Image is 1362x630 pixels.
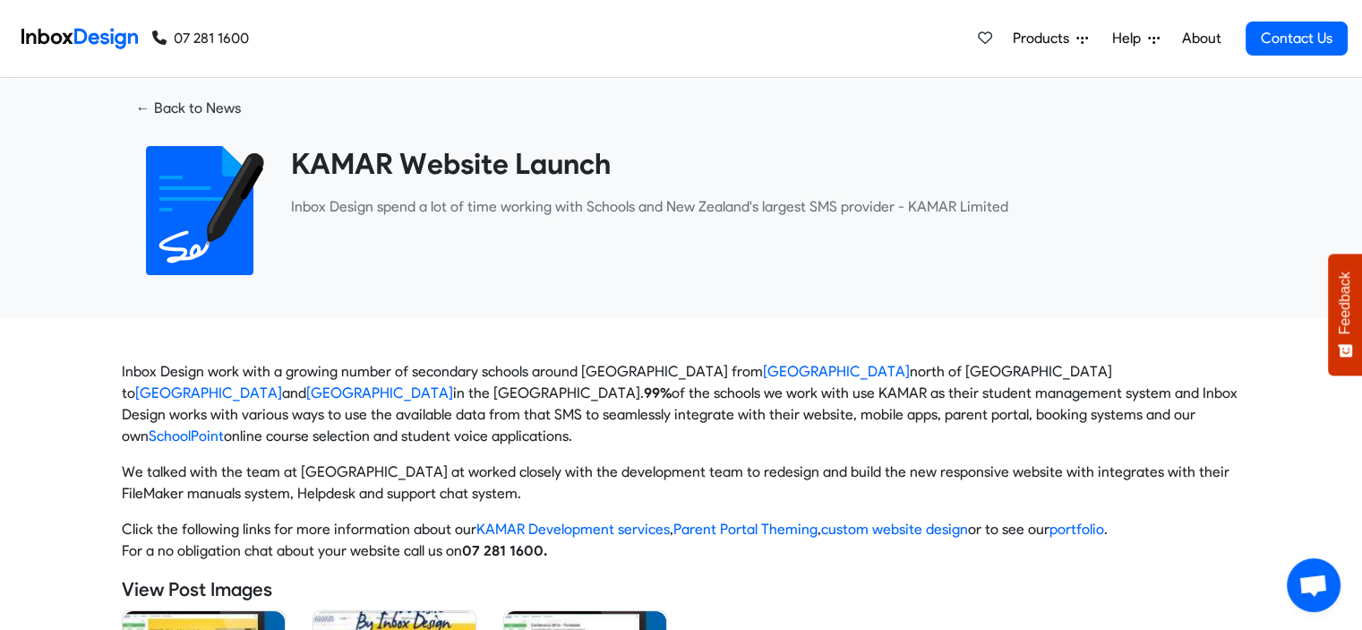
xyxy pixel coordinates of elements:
a: 07 281 1600 [152,28,249,49]
a: Help [1105,21,1167,56]
a: [GEOGRAPHIC_DATA] [135,384,282,401]
heading: KAMAR Website Launch [291,146,1228,182]
p: We talked with the team at [GEOGRAPHIC_DATA] at worked closely with the development team to redes... [122,462,1241,505]
a: KAMAR Development services [476,521,670,538]
strong: 07 281 1600. [462,542,547,559]
p: Click the following links for more information about our , , or to see our . For a no obligation ... [122,519,1241,562]
a: Parent Portal Theming [673,521,818,538]
button: Feedback - Show survey [1328,254,1362,375]
a: custom website design [821,521,968,538]
h5: View Post Images [122,576,1241,603]
a: About [1177,21,1226,56]
a: [GEOGRAPHIC_DATA] [306,384,453,401]
a: portfolio [1049,521,1104,538]
span: Feedback [1337,272,1353,334]
span: Help [1112,28,1148,49]
a: Contact Us [1246,22,1348,56]
a: SchoolPoint [149,427,224,444]
strong: 99% [644,384,672,401]
p: Inbox Design work with a growing number of secondary schools around [GEOGRAPHIC_DATA] from north ... [122,361,1241,447]
p: ​Inbox Design spend a lot of time working with Schools and New Zealand's largest SMS provider - K... [291,196,1228,218]
a: ← Back to News [122,92,255,125]
a: Products [1006,21,1095,56]
a: Open chat [1287,558,1341,612]
a: [GEOGRAPHIC_DATA] [763,363,910,380]
img: 2022_01_18_icon_signature.svg [135,146,264,275]
span: Products [1013,28,1076,49]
